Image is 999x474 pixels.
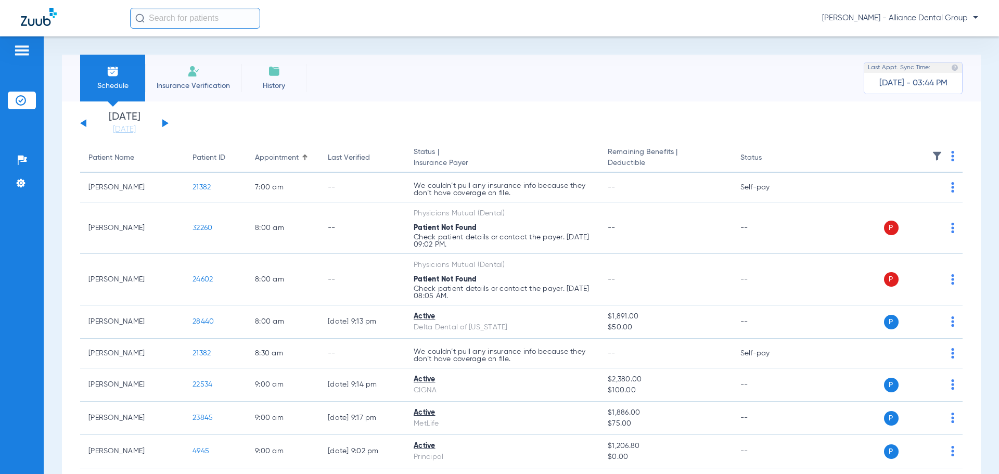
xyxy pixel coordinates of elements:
span: -- [608,224,616,232]
td: 9:00 AM [247,402,319,435]
p: We couldn’t pull any insurance info because they don’t have coverage on file. [414,348,591,363]
td: -- [319,339,405,368]
span: P [884,411,899,426]
div: Active [414,407,591,418]
span: Deductible [608,158,723,169]
td: 9:00 AM [247,368,319,402]
span: 32260 [193,224,212,232]
td: [PERSON_NAME] [80,202,184,254]
th: Remaining Benefits | [599,144,732,173]
span: [PERSON_NAME] - Alliance Dental Group [822,13,978,23]
td: -- [732,305,802,339]
span: -- [608,276,616,283]
img: group-dot-blue.svg [951,151,954,161]
div: Patient ID [193,152,238,163]
span: P [884,444,899,459]
div: Appointment [255,152,299,163]
th: Status | [405,144,599,173]
div: Patient Name [88,152,134,163]
span: $1,886.00 [608,407,723,418]
span: $2,380.00 [608,374,723,385]
div: Active [414,374,591,385]
td: 8:00 AM [247,202,319,254]
img: group-dot-blue.svg [951,182,954,193]
td: [DATE] 9:13 PM [319,305,405,339]
div: Patient ID [193,152,225,163]
div: Principal [414,452,591,463]
span: 4945 [193,447,209,455]
span: 24602 [193,276,213,283]
img: group-dot-blue.svg [951,446,954,456]
td: [PERSON_NAME] [80,339,184,368]
td: Self-pay [732,173,802,202]
td: -- [732,254,802,305]
td: 8:00 AM [247,254,319,305]
div: Last Verified [328,152,397,163]
span: 23845 [193,414,213,421]
div: Physicians Mutual (Dental) [414,260,591,271]
td: [DATE] 9:17 PM [319,402,405,435]
img: group-dot-blue.svg [951,274,954,285]
img: hamburger-icon [14,44,30,57]
span: P [884,272,899,287]
img: filter.svg [932,151,942,161]
span: $100.00 [608,385,723,396]
div: Active [414,311,591,322]
span: $1,891.00 [608,311,723,322]
td: [PERSON_NAME] [80,173,184,202]
td: -- [732,402,802,435]
span: $0.00 [608,452,723,463]
img: group-dot-blue.svg [951,223,954,233]
td: Self-pay [732,339,802,368]
td: 7:00 AM [247,173,319,202]
span: -- [608,350,616,357]
p: We couldn’t pull any insurance info because they don’t have coverage on file. [414,182,591,197]
span: Insurance Payer [414,158,591,169]
span: $75.00 [608,418,723,429]
span: Patient Not Found [414,224,477,232]
span: P [884,315,899,329]
p: Check patient details or contact the payer. [DATE] 09:02 PM. [414,234,591,248]
span: $1,206.80 [608,441,723,452]
span: Schedule [88,81,137,91]
span: $50.00 [608,322,723,333]
span: [DATE] - 03:44 PM [879,78,947,88]
li: [DATE] [93,112,156,135]
td: [DATE] 9:02 PM [319,435,405,468]
td: [DATE] 9:14 PM [319,368,405,402]
span: -- [608,184,616,191]
span: Patient Not Found [414,276,477,283]
span: 22534 [193,381,212,388]
div: CIGNA [414,385,591,396]
td: 9:00 AM [247,435,319,468]
td: [PERSON_NAME] [80,402,184,435]
td: [PERSON_NAME] [80,435,184,468]
th: Status [732,144,802,173]
a: [DATE] [93,124,156,135]
td: -- [732,435,802,468]
img: group-dot-blue.svg [951,413,954,423]
p: Check patient details or contact the payer. [DATE] 08:05 AM. [414,285,591,300]
img: Schedule [107,65,119,78]
img: History [268,65,280,78]
span: P [884,378,899,392]
div: Physicians Mutual (Dental) [414,208,591,219]
span: History [249,81,299,91]
div: Active [414,441,591,452]
img: group-dot-blue.svg [951,316,954,327]
img: last sync help info [951,64,958,71]
td: -- [732,368,802,402]
div: Delta Dental of [US_STATE] [414,322,591,333]
span: P [884,221,899,235]
span: Insurance Verification [153,81,234,91]
div: MetLife [414,418,591,429]
td: 8:00 AM [247,305,319,339]
span: Last Appt. Sync Time: [868,62,930,73]
div: Appointment [255,152,311,163]
td: -- [732,202,802,254]
td: 8:30 AM [247,339,319,368]
input: Search for patients [130,8,260,29]
div: Last Verified [328,152,370,163]
img: Search Icon [135,14,145,23]
img: group-dot-blue.svg [951,348,954,358]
